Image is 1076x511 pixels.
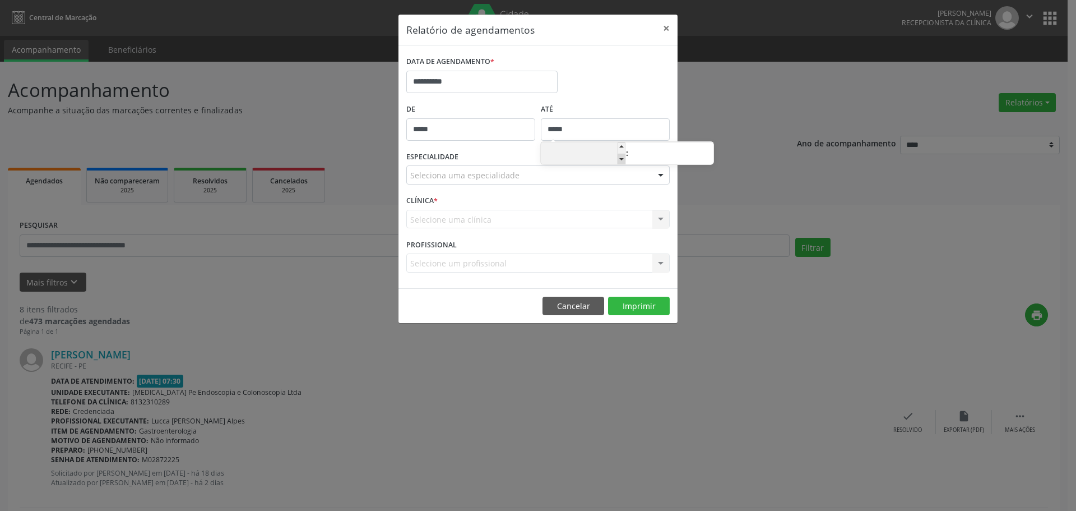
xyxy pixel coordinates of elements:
[410,169,520,181] span: Seleciona uma especialidade
[406,192,438,210] label: CLÍNICA
[655,15,678,42] button: Close
[629,143,713,165] input: Minute
[406,236,457,254] label: PROFISSIONAL
[406,22,535,37] h5: Relatório de agendamentos
[625,142,629,164] span: :
[541,143,625,165] input: Hour
[406,149,458,166] label: ESPECIALIDADE
[406,53,494,71] label: DATA DE AGENDAMENTO
[406,101,535,118] label: De
[608,297,670,316] button: Imprimir
[541,101,670,118] label: ATÉ
[542,297,604,316] button: Cancelar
